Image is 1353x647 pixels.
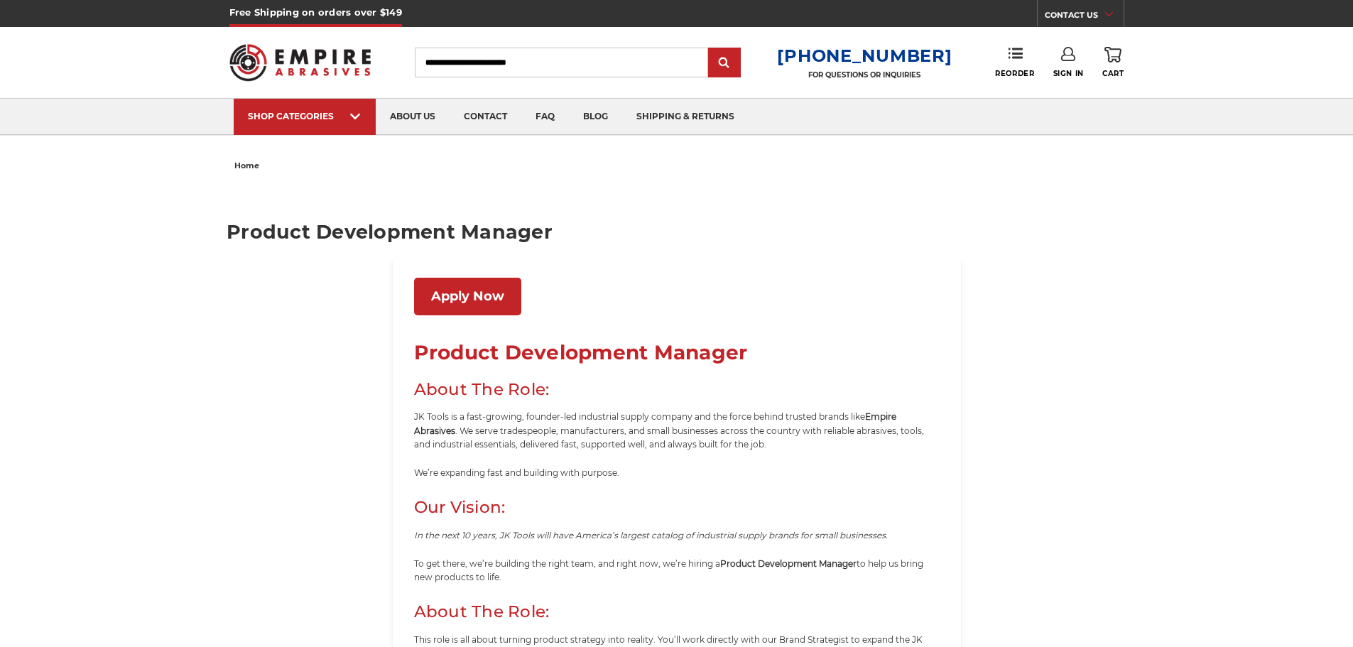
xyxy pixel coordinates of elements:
[229,35,371,90] img: Empire Abrasives
[521,99,569,135] a: faq
[1102,69,1124,78] span: Cart
[414,278,521,315] a: Apply Now
[414,376,940,403] h2: About The Role:
[1102,47,1124,78] a: Cart
[1053,69,1084,78] span: Sign In
[227,222,1126,241] h1: Product Development Manager
[414,411,896,435] b: Empire Abrasives
[234,161,259,170] span: home
[450,99,521,135] a: contact
[376,99,450,135] a: about us
[995,69,1034,78] span: Reorder
[414,494,940,521] h2: Our Vision:
[569,99,622,135] a: blog
[1045,7,1124,27] a: CONTACT US
[622,99,749,135] a: shipping & returns
[710,49,739,77] input: Submit
[414,337,940,369] h1: Product Development Manager
[414,410,940,451] p: JK Tools is a fast-growing, founder-led industrial supply company and the force behind trusted br...
[777,70,952,80] p: FOR QUESTIONS OR INQUIRIES
[414,530,888,540] i: In the next 10 years, JK Tools will have America’s largest catalog of industrial supply brands fo...
[414,466,940,479] p: We’re expanding fast and building with purpose.
[248,111,362,121] div: SHOP CATEGORIES
[414,557,940,584] p: To get there, we’re building the right team, and right now, we’re hiring a to help us bring new p...
[414,599,940,625] h2: About The Role:
[777,45,952,66] a: [PHONE_NUMBER]
[995,47,1034,77] a: Reorder
[720,558,857,569] b: Product Development Manager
